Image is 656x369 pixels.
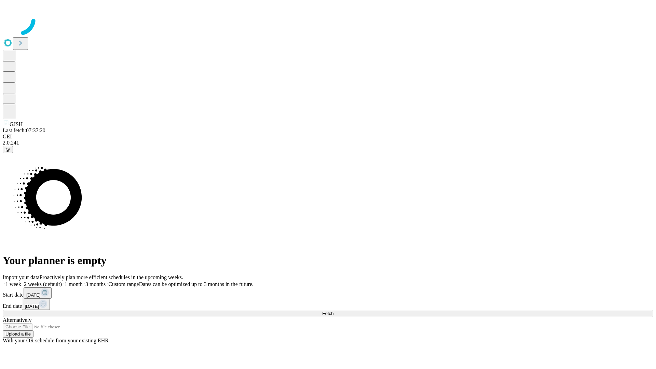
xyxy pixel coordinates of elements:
[24,287,52,299] button: [DATE]
[3,254,653,267] h1: Your planner is empty
[26,292,41,298] span: [DATE]
[5,281,21,287] span: 1 week
[85,281,106,287] span: 3 months
[3,338,109,343] span: With your OR schedule from your existing EHR
[3,134,653,140] div: GEI
[3,317,31,323] span: Alternatively
[22,299,50,310] button: [DATE]
[3,310,653,317] button: Fetch
[108,281,139,287] span: Custom range
[3,146,13,153] button: @
[40,274,183,280] span: Proactively plan more efficient schedules in the upcoming weeks.
[3,140,653,146] div: 2.0.241
[3,274,40,280] span: Import your data
[25,304,39,309] span: [DATE]
[3,330,33,338] button: Upload a file
[322,311,333,316] span: Fetch
[139,281,254,287] span: Dates can be optimized up to 3 months in the future.
[10,121,23,127] span: GJSH
[24,281,62,287] span: 2 weeks (default)
[3,287,653,299] div: Start date
[3,299,653,310] div: End date
[5,147,10,152] span: @
[3,127,45,133] span: Last fetch: 07:37:20
[65,281,83,287] span: 1 month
